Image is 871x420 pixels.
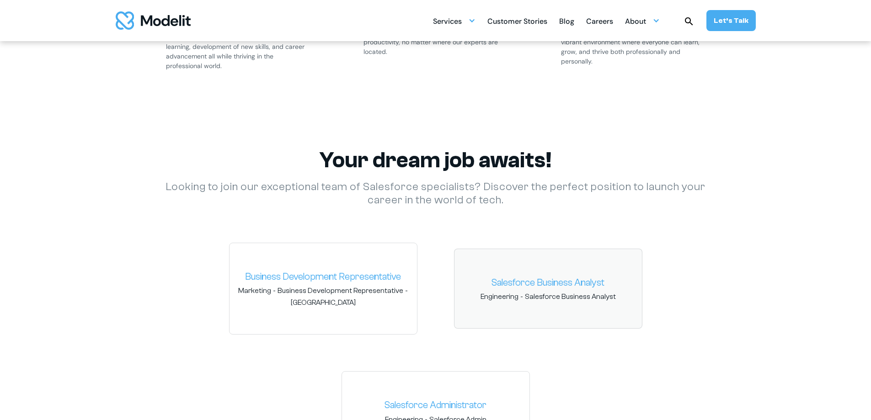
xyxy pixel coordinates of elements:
[625,13,646,31] div: About
[291,298,356,308] span: [GEOGRAPHIC_DATA]
[487,12,547,30] a: Customer Stories
[462,276,635,290] a: Salesforce Business Analyst
[237,286,410,308] span: - -
[559,13,574,31] div: Blog
[116,11,191,30] a: home
[152,181,719,207] p: Looking to join our exceptional team of Salesforce specialists? Discover the perfect position to ...
[433,13,462,31] div: Services
[559,12,574,30] a: Blog
[433,12,476,30] div: Services
[481,292,518,302] span: Engineering
[152,147,719,173] h2: Your dream job awaits!
[278,286,403,296] span: Business Development Representative
[238,286,271,296] span: Marketing
[349,398,522,413] a: Salesforce Administrator
[116,11,191,30] img: modelit logo
[625,12,660,30] div: About
[462,292,635,302] span: -
[487,13,547,31] div: Customer Stories
[166,23,310,71] p: We design comprehensive career plans to guarantee you the opportunity for continuous learning, de...
[586,13,613,31] div: Careers
[706,10,756,31] a: Let’s Talk
[586,12,613,30] a: Careers
[525,292,616,302] span: Salesforce Business Analyst
[237,270,410,284] a: Business Development Representative
[714,16,748,26] div: Let’s Talk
